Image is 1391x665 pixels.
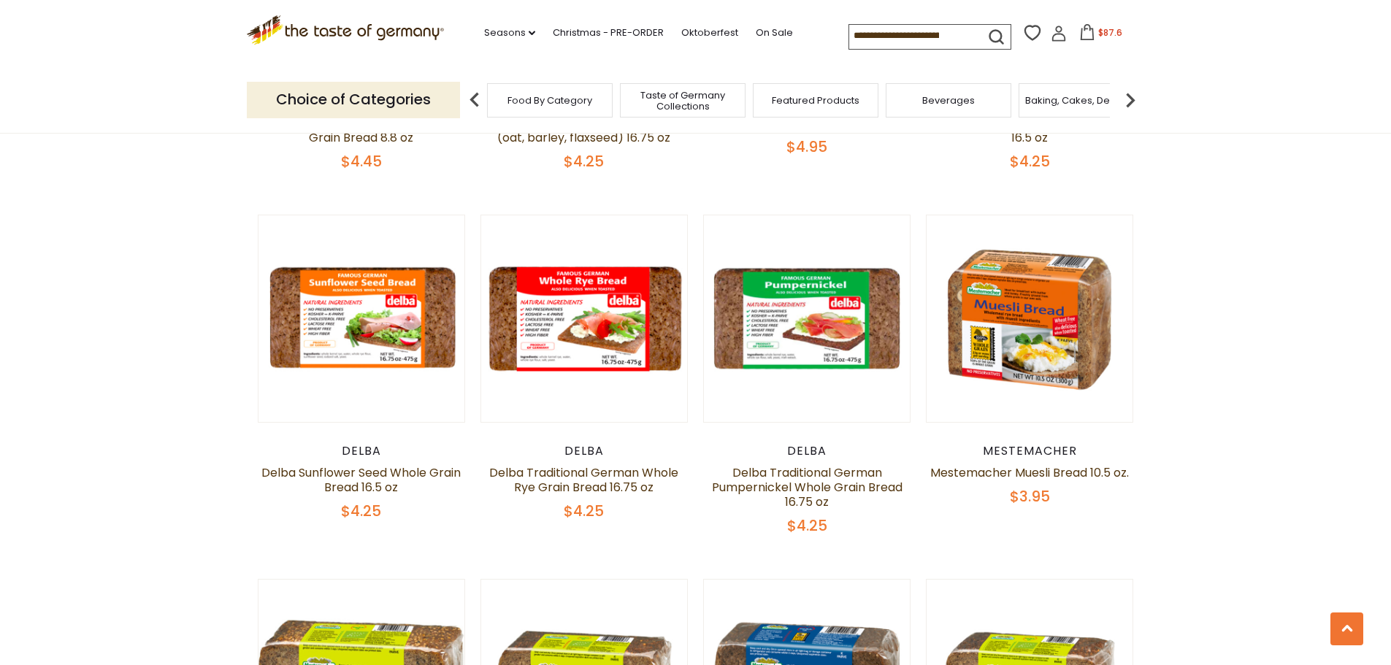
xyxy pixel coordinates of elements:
[787,515,827,536] span: $4.25
[930,464,1129,481] a: Mestemacher Muesli Bread 10.5 oz.
[1010,486,1050,507] span: $3.95
[703,444,911,458] div: Delba
[704,215,911,422] img: Delba Traditional German Pumpernickel Whole Grain Bread 16.75 oz
[927,215,1133,422] img: Mestemacher Muesli Bread 10.5 oz.
[553,25,664,41] a: Christmas - PRE-ORDER
[480,444,689,458] div: Delba
[1116,85,1145,115] img: next arrow
[481,215,688,422] img: Delba Traditional German Whole Rye Grain Bread 16.75 oz
[922,95,975,106] a: Beverages
[624,90,741,112] a: Taste of Germany Collections
[341,151,382,172] span: $4.45
[341,501,381,521] span: $4.25
[258,444,466,458] div: Delba
[258,215,465,422] img: Delba Sunflower Seed Whole Grain Bread 16.5 oz
[489,464,678,496] a: Delba Traditional German Whole Rye Grain Bread 16.75 oz
[926,444,1134,458] div: Mestemacher
[772,95,859,106] a: Featured Products
[681,25,738,41] a: Oktoberfest
[1010,151,1050,172] span: $4.25
[712,464,903,510] a: Delba Traditional German Pumpernickel Whole Grain Bread 16.75 oz
[564,151,604,172] span: $4.25
[756,25,793,41] a: On Sale
[1070,24,1132,46] button: $87.6
[786,137,827,157] span: $4.95
[261,464,461,496] a: Delba Sunflower Seed Whole Grain Bread 16.5 oz
[484,25,535,41] a: Seasons
[1098,26,1122,39] span: $87.6
[1025,95,1138,106] a: Baking, Cakes, Desserts
[564,501,604,521] span: $4.25
[460,85,489,115] img: previous arrow
[507,95,592,106] a: Food By Category
[247,82,460,118] p: Choice of Categories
